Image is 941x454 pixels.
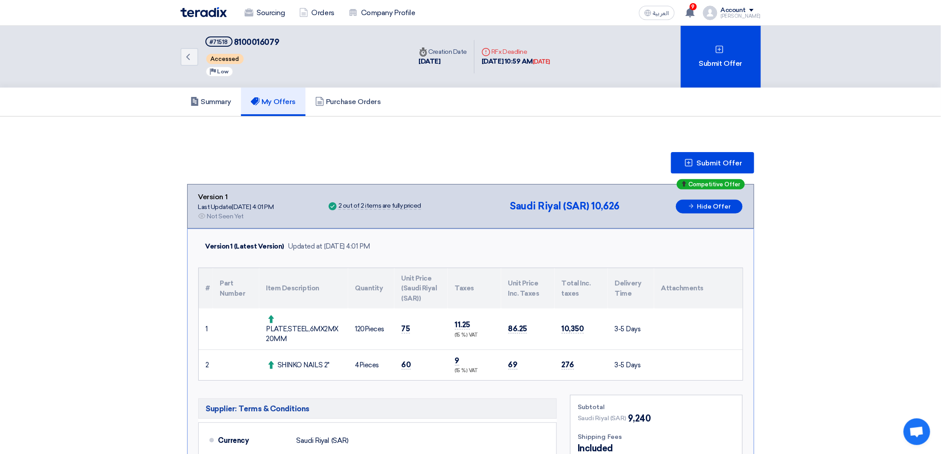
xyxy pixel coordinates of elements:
[355,325,365,333] span: 120
[266,314,341,344] div: PLATE,STEEL,6MX2MX20MM
[297,432,349,449] div: Saudi Riyal (SAR)
[241,88,306,116] a: My Offers
[533,57,550,66] div: [DATE]
[721,7,746,14] div: Account
[199,309,213,350] td: 1
[482,56,550,67] div: [DATE] 10:59 AM
[703,6,717,20] img: profile_test.png
[721,14,761,19] div: [PERSON_NAME]
[697,160,743,167] span: Submit Offer
[199,268,213,309] th: #
[591,200,619,212] span: 10,626
[198,192,274,202] div: Version 1
[608,350,654,380] td: 3-5 Days
[355,361,360,369] span: 4
[455,320,471,329] span: 11.25
[653,10,669,16] span: العربية
[690,3,697,10] span: 9
[510,200,589,212] span: Saudi Riyal (SAR)
[394,268,448,309] th: Unit Price (Saudi Riyal (SAR))
[578,402,735,412] div: Subtotal
[508,360,518,370] span: 69
[199,350,213,380] td: 2
[306,88,391,116] a: Purchase Orders
[207,212,244,221] div: Not Seen Yet
[689,181,740,187] span: Competitive Offer
[402,360,411,370] span: 60
[501,268,555,309] th: Unit Price Inc. Taxes
[482,47,550,56] div: RFx Deadline
[455,332,494,339] div: (15 %) VAT
[562,360,575,370] span: 276
[205,36,279,48] h5: 8100016079
[608,268,654,309] th: Delivery Time
[608,309,654,350] td: 3-5 Days
[654,268,743,309] th: Attachments
[217,68,229,75] span: Low
[210,39,228,45] div: #71518
[562,324,584,333] span: 10,350
[292,3,342,23] a: Orders
[904,418,930,445] div: Open chat
[508,324,527,333] span: 86.25
[419,47,467,56] div: Creation Date
[237,3,292,23] a: Sourcing
[218,430,290,451] div: Currency
[639,6,675,20] button: العربية
[402,324,410,333] span: 75
[198,398,557,419] h5: Supplier: Terms & Conditions
[348,309,394,350] td: Pieces
[190,97,232,106] h5: Summary
[348,268,394,309] th: Quantity
[342,3,422,23] a: Company Profile
[205,241,285,252] div: Version 1 (Latest Version)
[266,360,341,370] div: SHINKO NAILS 2"
[681,26,761,88] div: Submit Offer
[555,268,608,309] th: Total Inc. taxes
[455,367,494,375] div: (15 %) VAT
[181,7,227,17] img: Teradix logo
[419,56,467,67] div: [DATE]
[181,88,241,116] a: Summary
[348,350,394,380] td: Pieces
[578,414,626,423] span: Saudi Riyal (SAR)
[251,97,296,106] h5: My Offers
[676,200,743,213] button: Hide Offer
[259,268,348,309] th: Item Description
[234,37,279,47] span: 8100016079
[338,203,421,210] div: 2 out of 2 items are fully priced
[448,268,501,309] th: Taxes
[206,54,244,64] span: Accessed
[578,432,735,442] div: Shipping Fees
[455,356,460,366] span: 9
[628,412,651,425] span: 9,240
[198,202,274,212] div: Last Update [DATE] 4:01 PM
[315,97,381,106] h5: Purchase Orders
[671,152,754,173] button: Submit Offer
[288,241,370,252] div: Updated at [DATE] 4:01 PM
[213,268,259,309] th: Part Number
